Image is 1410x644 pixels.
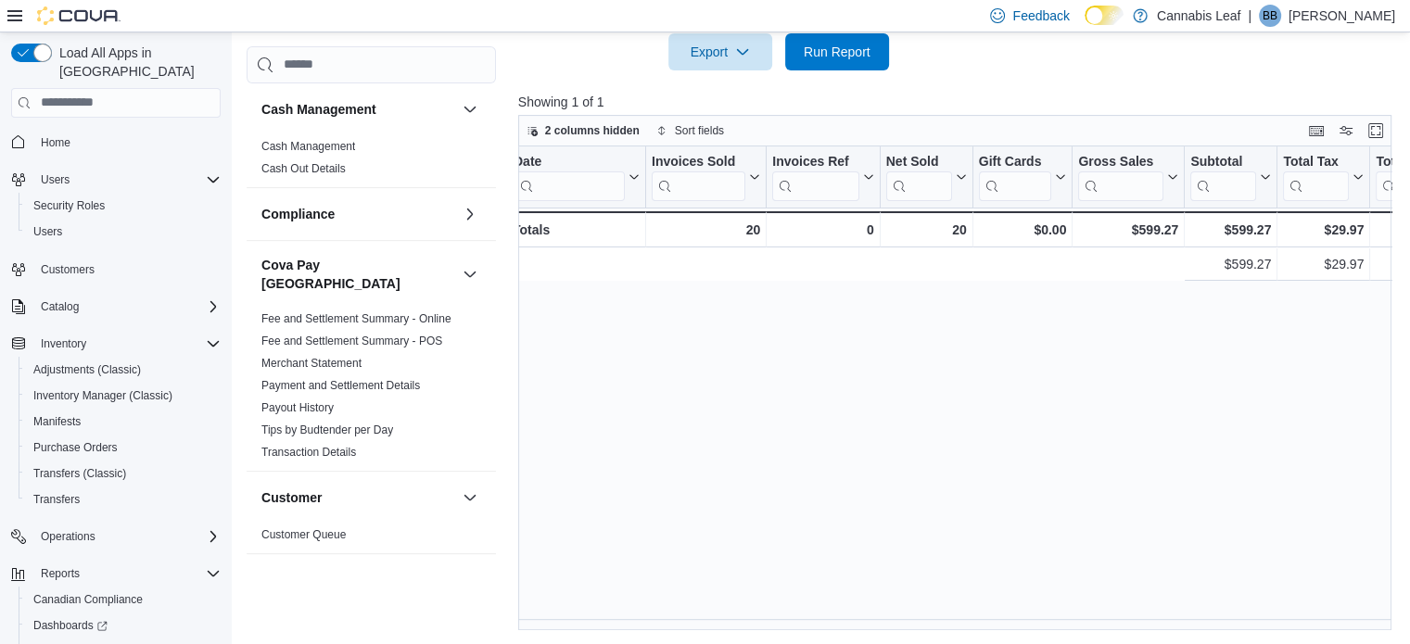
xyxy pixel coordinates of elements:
[33,258,221,281] span: Customers
[1283,219,1364,241] div: $29.97
[261,488,322,507] h3: Customer
[26,436,125,459] a: Purchase Orders
[261,205,335,223] h3: Compliance
[26,488,87,511] a: Transfers
[459,203,481,225] button: Compliance
[261,311,451,326] span: Fee and Settlement Summary - Online
[261,100,376,119] h3: Cash Management
[33,131,221,154] span: Home
[33,492,80,507] span: Transfers
[4,524,228,549] button: Operations
[513,219,640,241] div: Totals
[33,169,77,191] button: Users
[33,259,102,281] a: Customers
[26,462,221,485] span: Transfers (Classic)
[33,169,221,191] span: Users
[33,440,118,455] span: Purchase Orders
[1078,219,1178,241] div: $599.27
[33,466,126,481] span: Transfers (Classic)
[261,357,362,370] a: Merchant Statement
[26,410,221,433] span: Manifests
[261,527,346,542] span: Customer Queue
[33,562,221,585] span: Reports
[33,562,87,585] button: Reports
[247,308,496,471] div: Cova Pay [GEOGRAPHIC_DATA]
[261,356,362,371] span: Merchant Statement
[680,33,761,70] span: Export
[19,435,228,461] button: Purchase Orders
[41,262,95,277] span: Customers
[675,123,724,138] span: Sort fields
[1085,6,1124,25] input: Dark Mode
[19,486,228,512] button: Transfers
[261,100,455,119] button: Cash Management
[26,462,133,485] a: Transfers (Classic)
[1305,120,1327,142] button: Keyboard shortcuts
[785,33,889,70] button: Run Report
[33,525,103,548] button: Operations
[19,461,228,486] button: Transfers (Classic)
[261,400,334,415] span: Payout History
[261,161,346,176] span: Cash Out Details
[33,388,172,403] span: Inventory Manager (Classic)
[261,401,334,414] a: Payout History
[26,359,221,381] span: Adjustments (Classic)
[885,219,966,241] div: 20
[261,528,346,541] a: Customer Queue
[26,588,150,611] a: Canadian Compliance
[33,333,94,355] button: Inventory
[41,172,70,187] span: Users
[26,488,221,511] span: Transfers
[41,299,79,314] span: Catalog
[4,129,228,156] button: Home
[1085,25,1086,26] span: Dark Mode
[26,410,88,433] a: Manifests
[33,198,105,213] span: Security Roles
[33,525,221,548] span: Operations
[41,135,70,150] span: Home
[459,486,481,509] button: Customer
[804,43,870,61] span: Run Report
[261,140,355,153] a: Cash Management
[26,614,221,637] span: Dashboards
[247,524,496,553] div: Customer
[37,6,121,25] img: Cova
[459,263,481,285] button: Cova Pay [GEOGRAPHIC_DATA]
[261,312,451,325] a: Fee and Settlement Summary - Online
[4,561,228,587] button: Reports
[26,359,148,381] a: Adjustments (Classic)
[459,98,481,120] button: Cash Management
[261,335,442,347] a: Fee and Settlement Summary - POS
[261,139,355,154] span: Cash Management
[4,294,228,320] button: Catalog
[26,588,221,611] span: Canadian Compliance
[518,93,1401,111] p: Showing 1 of 1
[261,488,455,507] button: Customer
[1335,120,1357,142] button: Display options
[33,296,86,318] button: Catalog
[261,445,356,460] span: Transaction Details
[19,409,228,435] button: Manifests
[1365,120,1387,142] button: Enter fullscreen
[1289,5,1395,27] p: [PERSON_NAME]
[1248,5,1251,27] p: |
[33,362,141,377] span: Adjustments (Classic)
[26,195,221,217] span: Security Roles
[52,44,221,81] span: Load All Apps in [GEOGRAPHIC_DATA]
[649,120,731,142] button: Sort fields
[4,331,228,357] button: Inventory
[19,357,228,383] button: Adjustments (Classic)
[19,383,228,409] button: Inventory Manager (Classic)
[668,33,772,70] button: Export
[33,592,143,607] span: Canadian Compliance
[19,587,228,612] button: Canadian Compliance
[261,334,442,348] span: Fee and Settlement Summary - POS
[261,256,455,293] button: Cova Pay [GEOGRAPHIC_DATA]
[261,446,356,459] a: Transaction Details
[19,219,228,245] button: Users
[26,436,221,459] span: Purchase Orders
[261,379,420,392] a: Payment and Settlement Details
[26,221,70,243] a: Users
[41,529,95,544] span: Operations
